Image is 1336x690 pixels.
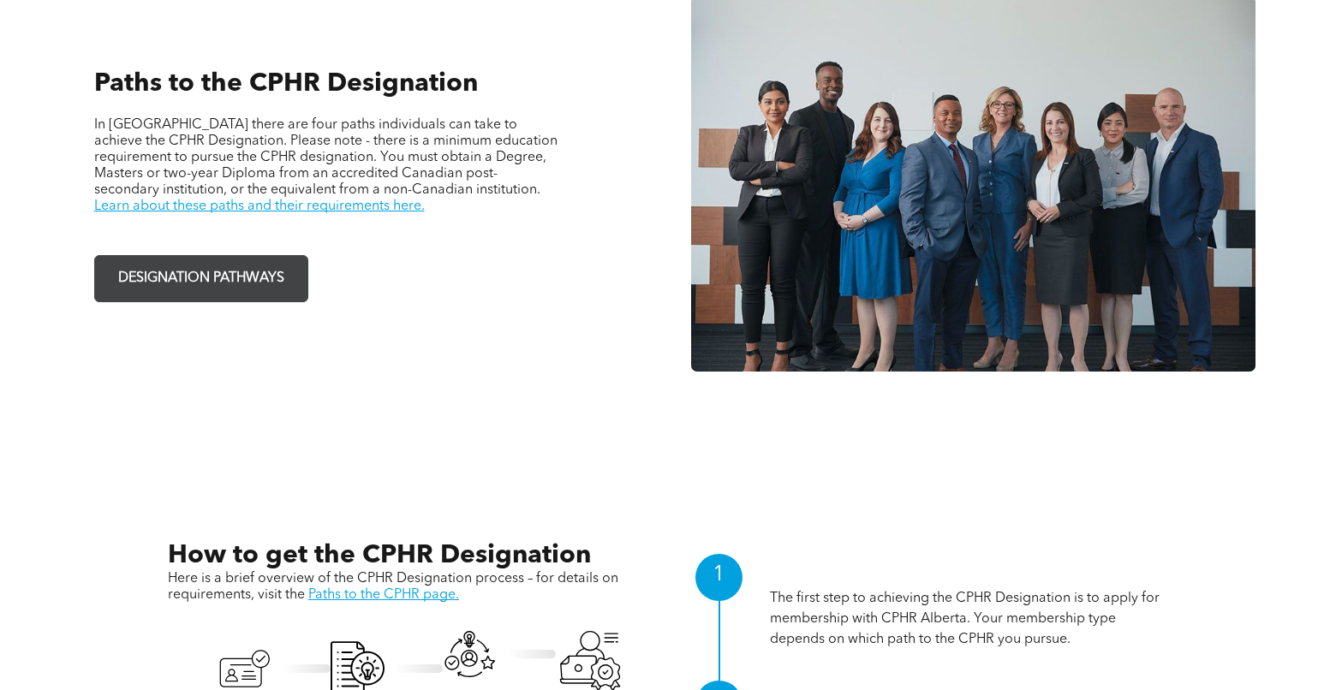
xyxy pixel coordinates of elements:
[695,554,743,601] div: 1
[168,572,618,602] span: Here is a brief overview of the CPHR Designation process – for details on requirements, visit the
[168,543,591,568] span: How to get the CPHR Designation
[112,262,290,295] span: DESIGNATION PATHWAYS
[94,118,558,197] span: In [GEOGRAPHIC_DATA] there are four paths individuals can take to achieve the CPHR Designation. P...
[308,588,459,602] a: Paths to the CPHR page.
[770,588,1168,650] p: The first step to achieving the CPHR Designation is to apply for membership with CPHR Alberta. Yo...
[94,71,478,97] span: Paths to the CPHR Designation
[94,255,308,302] a: DESIGNATION PATHWAYS
[770,562,1168,588] h1: Membership
[94,199,425,213] a: Learn about these paths and their requirements here.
